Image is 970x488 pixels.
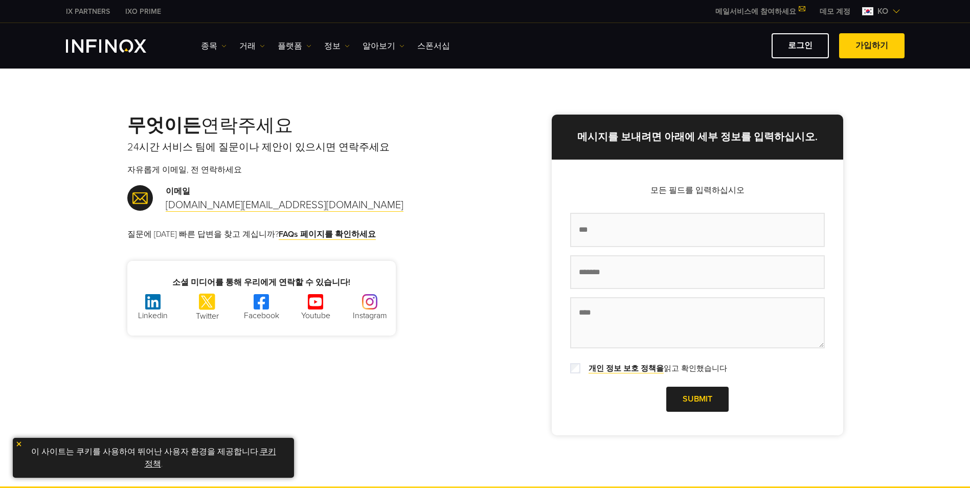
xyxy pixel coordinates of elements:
[772,33,829,58] a: 로그인
[812,6,858,17] a: INFINOX MENU
[577,131,818,143] strong: 메시지를 보내려면 아래에 세부 정보를 입력하십시오.
[127,140,485,154] p: 24시간 서비스 팀에 질문이나 제안이 있으시면 연락주세요
[201,40,227,52] a: 종목
[66,39,170,53] a: INFINOX Logo
[279,229,376,240] a: FAQs 페이지를 확인하세요
[278,40,311,52] a: 플랫폼
[239,40,265,52] a: 거래
[344,309,395,322] p: Instagram
[127,115,201,137] strong: 무엇이든
[182,310,233,322] p: Twitter
[363,40,404,52] a: 알아보기
[236,309,287,322] p: Facebook
[324,40,350,52] a: 정보
[127,115,485,137] h2: 연락주세요
[589,364,664,373] a: 개인 정보 보호 정책을
[582,363,727,374] label: 읽고 확인했습니다
[873,5,892,17] span: ko
[118,6,169,17] a: INFINOX
[18,443,289,473] p: 이 사이트는 쿠키를 사용하여 뛰어난 사용자 환경을 제공합니다. .
[290,309,341,322] p: Youtube
[570,184,825,196] p: 모든 필드를 입력하십시오
[15,440,22,448] img: yellow close icon
[127,309,178,322] p: Linkedin
[839,33,905,58] a: 가입하기
[172,277,350,287] strong: 소셜 미디어를 통해 우리에게 연락할 수 있습니다!
[666,387,729,412] a: Submit
[127,228,485,240] p: 질문에 [DATE] 빠른 답변을 찾고 계십니까?
[58,6,118,17] a: INFINOX
[127,164,485,176] p: 자유롭게 이메일, 전 연락하세요
[166,199,403,212] a: [DOMAIN_NAME][EMAIL_ADDRESS][DOMAIN_NAME]
[166,186,190,196] strong: 이메일
[417,40,450,52] a: 스폰서십
[708,7,812,16] a: 메일서비스에 참여하세요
